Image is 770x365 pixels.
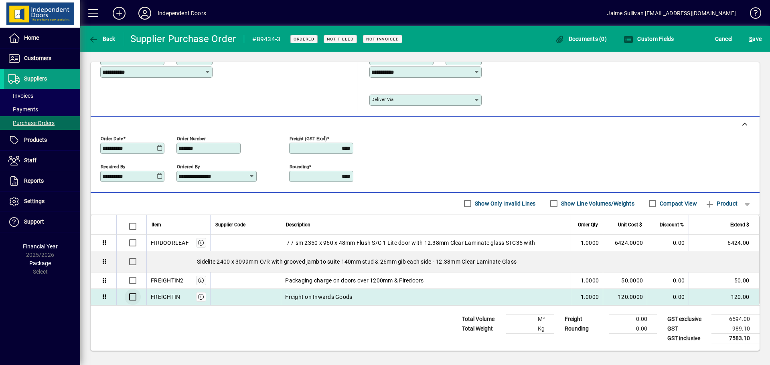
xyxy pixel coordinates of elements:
[4,89,80,103] a: Invoices
[559,200,634,208] label: Show Line Volumes/Weights
[603,272,647,289] td: 50.0000
[701,196,742,211] button: Product
[29,260,51,266] span: Package
[622,32,676,46] button: Custom Fields
[705,197,738,210] span: Product
[749,36,752,42] span: S
[730,220,749,229] span: Extend $
[609,324,657,333] td: 0.00
[603,289,647,305] td: 120.0000
[458,324,506,333] td: Total Weight
[252,33,280,46] div: #89434-3
[647,289,689,305] td: 0.00
[618,220,642,229] span: Unit Cost $
[689,272,759,289] td: 50.00
[744,2,760,28] a: Knowledge Base
[571,289,603,305] td: 1.0000
[561,324,609,333] td: Rounding
[101,135,123,141] mat-label: Order date
[609,314,657,324] td: 0.00
[663,333,711,343] td: GST inclusive
[24,198,45,204] span: Settings
[80,32,124,46] app-page-header-button: Back
[4,116,80,130] a: Purchase Orders
[711,324,760,333] td: 989.10
[663,314,711,324] td: GST exclusive
[4,192,80,212] a: Settings
[177,163,200,169] mat-label: Ordered by
[285,239,535,247] span: -/-/-sm 2350 x 960 x 48mm Flush S/C 1 Lite door with 12.38mm Clear Laminate glass STC35 with
[286,220,310,229] span: Description
[285,276,423,284] span: Packaging charge on doors over 1200mm & Firedoors
[658,200,697,208] label: Compact View
[555,36,607,42] span: Documents (0)
[290,163,309,169] mat-label: Rounding
[749,32,762,45] span: ave
[24,34,39,41] span: Home
[285,293,352,301] span: Freight on Inwards Goods
[24,55,51,61] span: Customers
[24,177,44,184] span: Reports
[106,6,132,20] button: Add
[4,48,80,69] a: Customers
[24,157,36,163] span: Staff
[24,218,44,225] span: Support
[4,28,80,48] a: Home
[458,314,506,324] td: Total Volume
[327,36,354,42] span: Not Filled
[290,135,327,141] mat-label: Freight (GST excl)
[366,36,399,42] span: Not Invoiced
[660,220,684,229] span: Discount %
[578,220,598,229] span: Order Qty
[689,235,759,251] td: 6424.00
[607,7,736,20] div: Jaime Sullivan [EMAIL_ADDRESS][DOMAIN_NAME]
[4,103,80,116] a: Payments
[506,314,554,324] td: M³
[571,272,603,289] td: 1.0000
[647,272,689,289] td: 0.00
[158,7,206,20] div: Independent Doors
[8,106,38,113] span: Payments
[8,93,33,99] span: Invoices
[4,212,80,232] a: Support
[747,32,764,46] button: Save
[147,251,759,272] div: Sidelite 2400 x 3099mm O/R with grooved jamb to suite 140mm stud & 26mm gib each side - 12.38mm C...
[151,239,189,247] div: FIRDOORLEAF
[151,293,180,301] div: FREIGHTIN
[4,130,80,150] a: Products
[177,135,206,141] mat-label: Order number
[101,163,125,169] mat-label: Required by
[713,32,735,46] button: Cancel
[152,220,161,229] span: Item
[561,314,609,324] td: Freight
[132,6,158,20] button: Profile
[130,32,236,45] div: Supplier Purchase Order
[711,333,760,343] td: 7583.10
[473,200,536,208] label: Show Only Invalid Lines
[603,235,647,251] td: 6424.0000
[711,314,760,324] td: 6594.00
[371,97,393,102] mat-label: Deliver via
[4,171,80,191] a: Reports
[663,324,711,333] td: GST
[215,220,245,229] span: Supplier Code
[715,32,733,45] span: Cancel
[647,235,689,251] td: 0.00
[89,36,115,42] span: Back
[294,36,314,42] span: Ordered
[24,75,47,82] span: Suppliers
[571,235,603,251] td: 1.0000
[553,32,609,46] button: Documents (0)
[624,36,674,42] span: Custom Fields
[8,120,55,126] span: Purchase Orders
[24,137,47,143] span: Products
[23,243,58,250] span: Financial Year
[151,276,184,284] div: FREIGHTIN2
[689,289,759,305] td: 120.00
[87,32,118,46] button: Back
[506,324,554,333] td: Kg
[4,151,80,171] a: Staff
